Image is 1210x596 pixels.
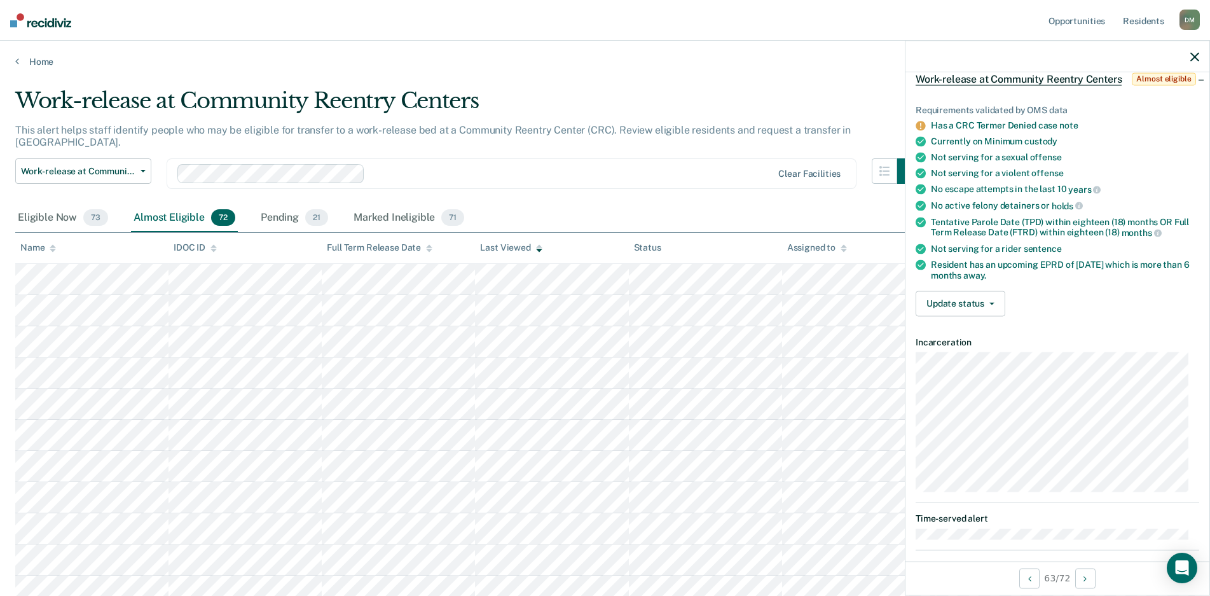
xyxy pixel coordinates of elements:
[1132,73,1195,85] span: Almost eligible
[15,88,923,124] div: Work-release at Community Reentry Centers
[916,513,1199,524] dt: Time-served alert
[480,242,542,253] div: Last Viewed
[963,270,986,280] span: away.
[258,204,331,232] div: Pending
[441,209,464,226] span: 71
[778,169,841,179] div: Clear facilities
[351,204,467,232] div: Marked Ineligible
[916,104,1199,115] div: Requirements validated by OMS data
[15,124,851,148] p: This alert helps staff identify people who may be eligible for transfer to a work-release bed at ...
[10,13,71,27] img: Recidiviz
[787,242,847,253] div: Assigned to
[1031,168,1063,178] span: offense
[1167,553,1197,583] div: Open Intercom Messenger
[15,204,111,232] div: Eligible Now
[15,56,1195,67] a: Home
[931,200,1199,211] div: No active felony detainers or
[1019,568,1040,588] button: Previous Opportunity
[931,216,1199,238] div: Tentative Parole Date (TPD) within eighteen (18) months OR Full Term Release Date (FTRD) within e...
[931,243,1199,254] div: Not serving for a rider
[305,209,328,226] span: 21
[931,152,1199,163] div: Not serving for a sexual
[916,336,1199,347] dt: Incarceration
[1179,10,1200,30] div: D M
[327,242,432,253] div: Full Term Release Date
[1075,568,1096,588] button: Next Opportunity
[1024,136,1057,146] span: custody
[1024,243,1062,253] span: sentence
[916,73,1122,85] span: Work-release at Community Reentry Centers
[1052,200,1083,211] span: holds
[931,259,1199,281] div: Resident has an upcoming EPRD of [DATE] which is more than 6 months
[20,242,56,253] div: Name
[21,166,135,177] span: Work-release at Community Reentry Centers
[905,561,1209,595] div: 63 / 72
[131,204,238,232] div: Almost Eligible
[931,184,1199,195] div: No escape attempts in the last 10
[1068,184,1101,195] span: years
[931,120,1199,131] div: Has a CRC Termer Denied case note
[1030,152,1062,162] span: offense
[211,209,235,226] span: 72
[1122,228,1162,238] span: months
[905,59,1209,99] div: Work-release at Community Reentry CentersAlmost eligible
[83,209,108,226] span: 73
[916,291,1005,316] button: Update status
[931,136,1199,147] div: Currently on Minimum
[634,242,661,253] div: Status
[174,242,217,253] div: IDOC ID
[931,168,1199,179] div: Not serving for a violent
